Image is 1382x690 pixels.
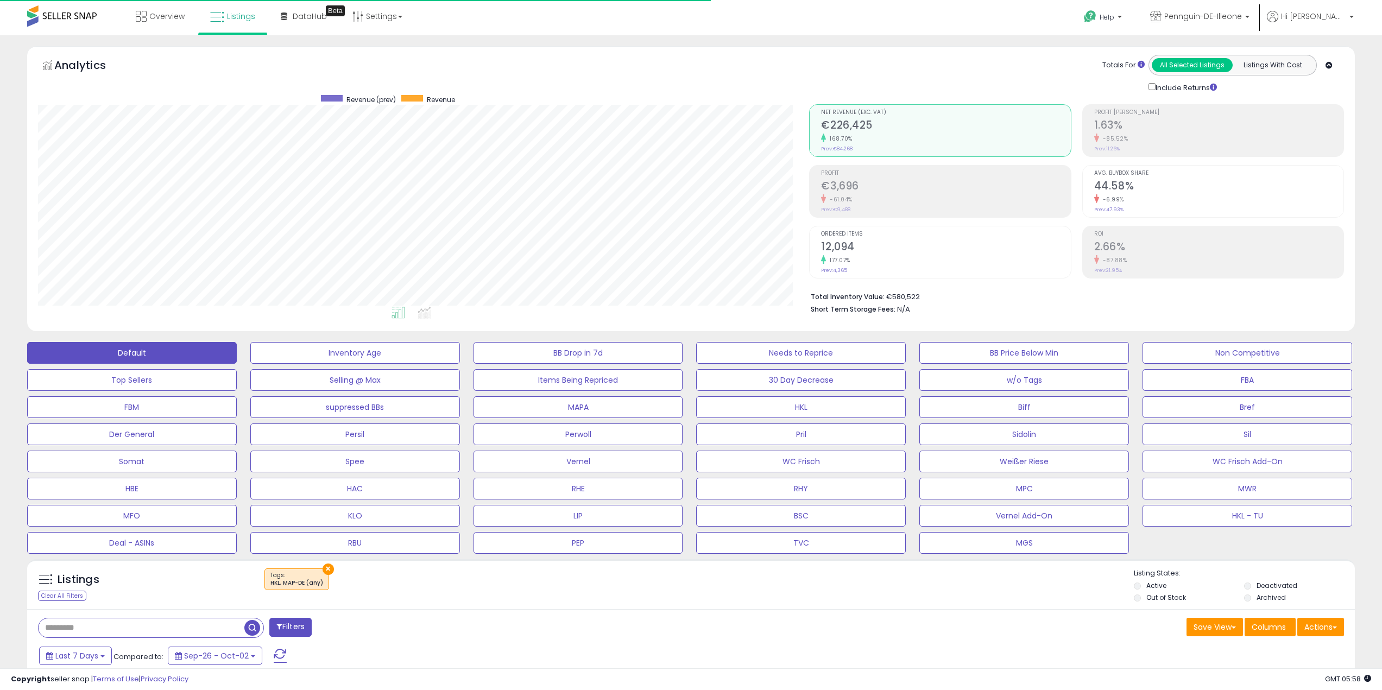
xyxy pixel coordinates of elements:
button: WC Frisch Add-On [1143,451,1352,472]
label: Active [1146,581,1166,590]
label: Out of Stock [1146,593,1186,602]
button: Non Competitive [1143,342,1352,364]
button: Bref [1143,396,1352,418]
span: Revenue (prev) [346,95,396,104]
span: Overview [149,11,185,22]
small: Prev: €84,268 [821,145,853,152]
button: Der General [27,423,237,445]
button: Needs to Reprice [696,342,906,364]
p: Listing States: [1134,568,1355,579]
span: Profit [PERSON_NAME] [1094,110,1343,116]
button: WC Frisch [696,451,906,472]
h5: Listings [58,572,99,587]
button: HKL [696,396,906,418]
span: Sep-26 - Oct-02 [184,650,249,661]
span: Help [1100,12,1114,22]
button: RHE [474,478,683,499]
span: Listings [227,11,255,22]
button: suppressed BBs [250,396,460,418]
button: RHY [696,478,906,499]
button: BSC [696,505,906,527]
button: TVC [696,532,906,554]
button: Deal - ASINs [27,532,237,554]
b: Total Inventory Value: [811,292,885,301]
button: MFO [27,505,237,527]
button: Selling @ Max [250,369,460,391]
span: N/A [897,304,910,314]
button: MGS [919,532,1129,554]
span: 2025-10-13 05:58 GMT [1325,674,1371,684]
h2: 2.66% [1094,240,1343,255]
button: Pril [696,423,906,445]
span: Avg. Buybox Share [1094,170,1343,176]
span: Revenue [427,95,455,104]
small: 177.07% [826,256,850,264]
button: FBA [1143,369,1352,391]
button: Default [27,342,237,364]
h2: 12,094 [821,240,1070,255]
small: -61.04% [826,195,853,204]
h2: 44.58% [1094,180,1343,194]
button: × [323,564,334,575]
button: MWR [1143,478,1352,499]
b: Short Term Storage Fees: [811,305,895,314]
button: BB Drop in 7d [474,342,683,364]
small: Prev: 4,365 [821,267,847,274]
div: Clear All Filters [38,591,86,601]
button: Items Being Repriced [474,369,683,391]
small: Prev: 47.93% [1094,206,1124,213]
small: -6.99% [1099,195,1124,204]
span: Net Revenue (Exc. VAT) [821,110,1070,116]
span: Last 7 Days [55,650,98,661]
small: Prev: 21.95% [1094,267,1122,274]
span: Hi [PERSON_NAME] [1281,11,1346,22]
button: Somat [27,451,237,472]
span: Pennguin-DE-Illeone [1164,11,1242,22]
button: 30 Day Decrease [696,369,906,391]
button: RBU [250,532,460,554]
button: Sil [1143,423,1352,445]
small: -85.52% [1099,135,1128,143]
button: Top Sellers [27,369,237,391]
button: Persil [250,423,460,445]
span: Columns [1252,622,1286,632]
button: Columns [1245,618,1296,636]
button: MPC [919,478,1129,499]
button: Vernel [474,451,683,472]
button: Vernel Add-On [919,505,1129,527]
div: HKL, MAP-DE (any) [270,579,323,587]
button: Weißer Riese [919,451,1129,472]
button: HKL - TU [1143,505,1352,527]
strong: Copyright [11,674,51,684]
span: Ordered Items [821,231,1070,237]
span: DataHub [293,11,327,22]
button: Listings With Cost [1232,58,1313,72]
span: Tags : [270,571,323,587]
div: Totals For [1102,60,1145,71]
button: All Selected Listings [1152,58,1233,72]
button: FBM [27,396,237,418]
button: HAC [250,478,460,499]
i: Get Help [1083,10,1097,23]
span: ROI [1094,231,1343,237]
label: Deactivated [1257,581,1297,590]
span: Profit [821,170,1070,176]
a: Hi [PERSON_NAME] [1267,11,1354,35]
div: Include Returns [1140,81,1230,93]
div: seller snap | | [11,674,188,685]
button: Spee [250,451,460,472]
button: Sidolin [919,423,1129,445]
h5: Analytics [54,58,127,75]
label: Archived [1257,593,1286,602]
a: Privacy Policy [141,674,188,684]
button: Actions [1297,618,1344,636]
button: Last 7 Days [39,647,112,665]
a: Terms of Use [93,674,139,684]
button: LIP [474,505,683,527]
div: Tooltip anchor [326,5,345,16]
button: Inventory Age [250,342,460,364]
span: Compared to: [113,651,163,662]
li: €580,522 [811,289,1336,302]
small: Prev: 11.26% [1094,145,1120,152]
small: Prev: €9,488 [821,206,850,213]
